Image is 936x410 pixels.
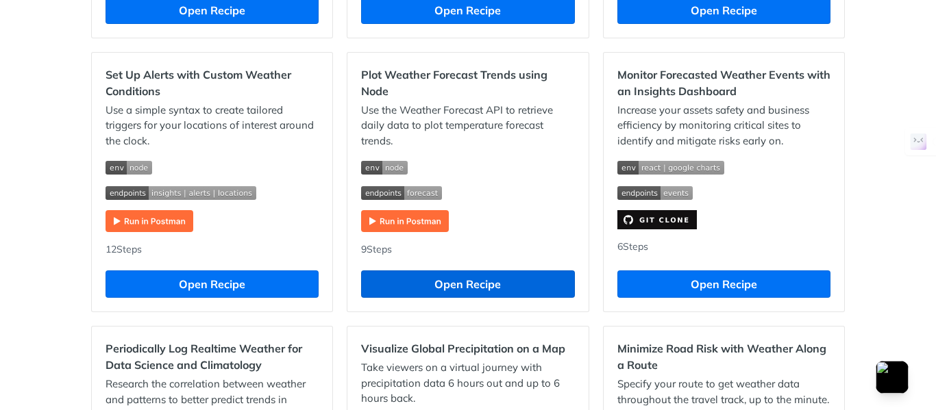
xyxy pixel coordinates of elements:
button: Open Recipe [106,270,319,298]
p: Increase your assets safety and business efficiency by monitoring critical sites to identify and ... [617,103,830,149]
span: Expand image [106,185,319,201]
p: Use the Weather Forecast API to retrieve daily data to plot temperature forecast trends. [361,103,574,149]
a: Expand image [617,212,697,225]
p: Take viewers on a virtual journey with precipitation data 6 hours out and up to 6 hours back. [361,360,574,407]
p: Specify your route to get weather data throughout the travel track, up to the minute. [617,376,830,407]
h2: Periodically Log Realtime Weather for Data Science and Climatology [106,340,319,373]
span: Expand image [361,159,574,175]
img: env [361,161,408,175]
h2: Minimize Road Risk with Weather Along a Route [617,340,830,373]
img: env [617,161,724,175]
button: Open Recipe [361,270,574,298]
h2: Visualize Global Precipitation on a Map [361,340,574,357]
img: endpoint [106,186,256,200]
h2: Plot Weather Forecast Trends using Node [361,66,574,99]
div: 12 Steps [106,242,319,257]
span: Expand image [361,185,574,201]
img: endpoint [617,186,693,200]
img: endpoint [361,186,442,200]
div: 9 Steps [361,242,574,257]
span: Expand image [617,159,830,175]
img: Run in Postman [106,210,193,232]
h2: Set Up Alerts with Custom Weather Conditions [106,66,319,99]
span: Expand image [106,159,319,175]
a: Expand image [106,214,193,227]
p: Use a simple syntax to create tailored triggers for your locations of interest around the clock. [106,103,319,149]
img: clone [617,210,697,229]
button: Open Recipe [617,270,830,298]
img: env [106,161,152,175]
h2: Monitor Forecasted Weather Events with an Insights Dashboard [617,66,830,99]
img: Run in Postman [361,210,449,232]
a: Expand image [361,214,449,227]
span: Expand image [617,185,830,201]
div: 6 Steps [617,240,830,257]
